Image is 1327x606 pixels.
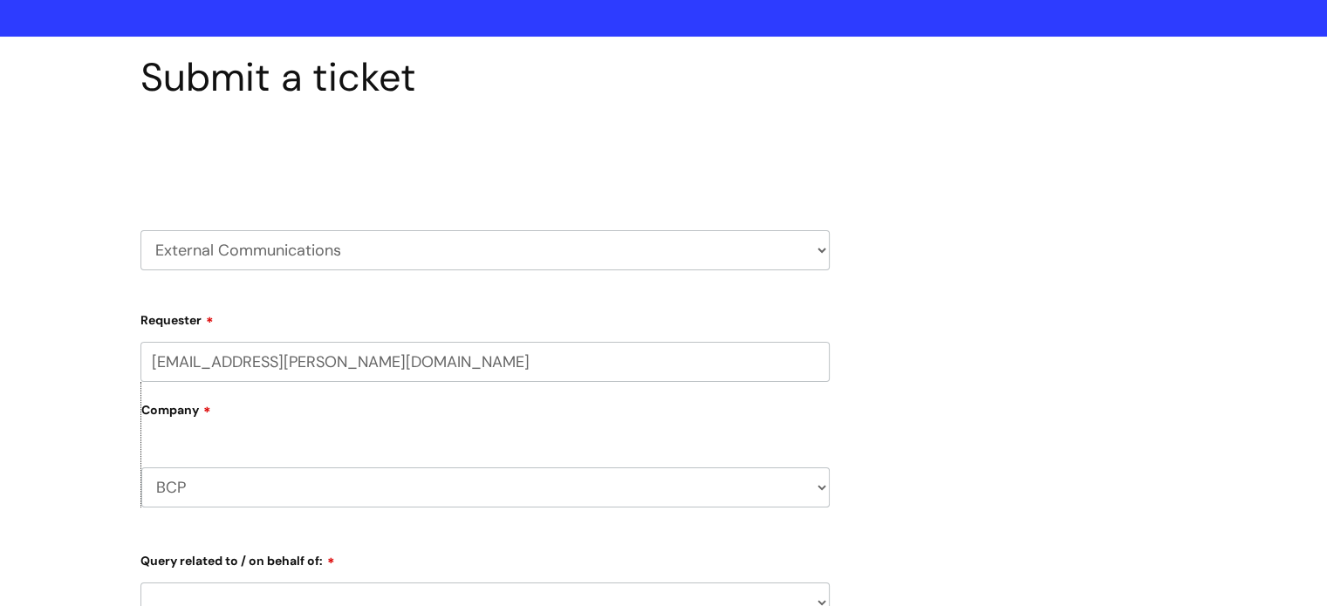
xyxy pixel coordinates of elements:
h1: Submit a ticket [140,54,830,101]
label: Company [141,397,830,436]
label: Query related to / on behalf of: [140,548,830,569]
h2: Select issue type [140,141,830,174]
label: Requester [140,307,830,328]
input: Email [140,342,830,382]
